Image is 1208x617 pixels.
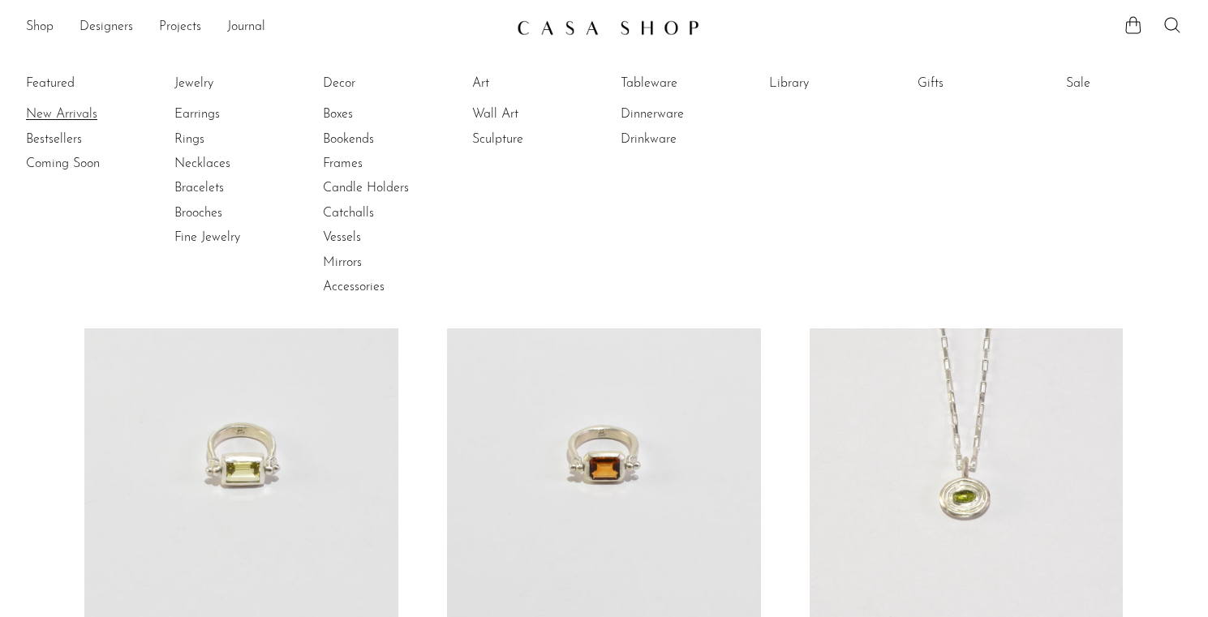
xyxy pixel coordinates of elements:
ul: Jewelry [174,71,296,251]
a: Designers [80,17,133,38]
a: Boxes [323,105,445,123]
a: New Arrivals [26,105,148,123]
nav: Desktop navigation [26,14,504,41]
a: Brooches [174,204,296,222]
a: Bookends [323,131,445,148]
a: Journal [227,17,265,38]
a: Catchalls [323,204,445,222]
a: Shop [26,17,54,38]
a: Frames [323,155,445,173]
a: Coming Soon [26,155,148,173]
ul: Sale [1066,71,1188,102]
ul: Tableware [621,71,742,152]
a: Necklaces [174,155,296,173]
a: Library [769,75,891,92]
a: Mirrors [323,254,445,272]
a: Wall Art [472,105,594,123]
a: Earrings [174,105,296,123]
a: Jewelry [174,75,296,92]
ul: Featured [26,102,148,176]
a: Vessels [323,229,445,246]
a: Decor [323,75,445,92]
a: Projects [159,17,201,38]
a: Drinkware [621,131,742,148]
a: Tableware [621,75,742,92]
a: Accessories [323,278,445,296]
a: Bestsellers [26,131,148,148]
a: Gifts [918,75,1039,92]
a: Sale [1066,75,1188,92]
ul: Library [769,71,891,102]
a: Bracelets [174,179,296,197]
a: Rings [174,131,296,148]
a: Art [472,75,594,92]
a: Dinnerware [621,105,742,123]
a: Sculpture [472,131,594,148]
a: Candle Holders [323,179,445,197]
ul: Gifts [918,71,1039,102]
ul: NEW HEADER MENU [26,14,504,41]
ul: Decor [323,71,445,300]
ul: Art [472,71,594,152]
a: Fine Jewelry [174,229,296,246]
